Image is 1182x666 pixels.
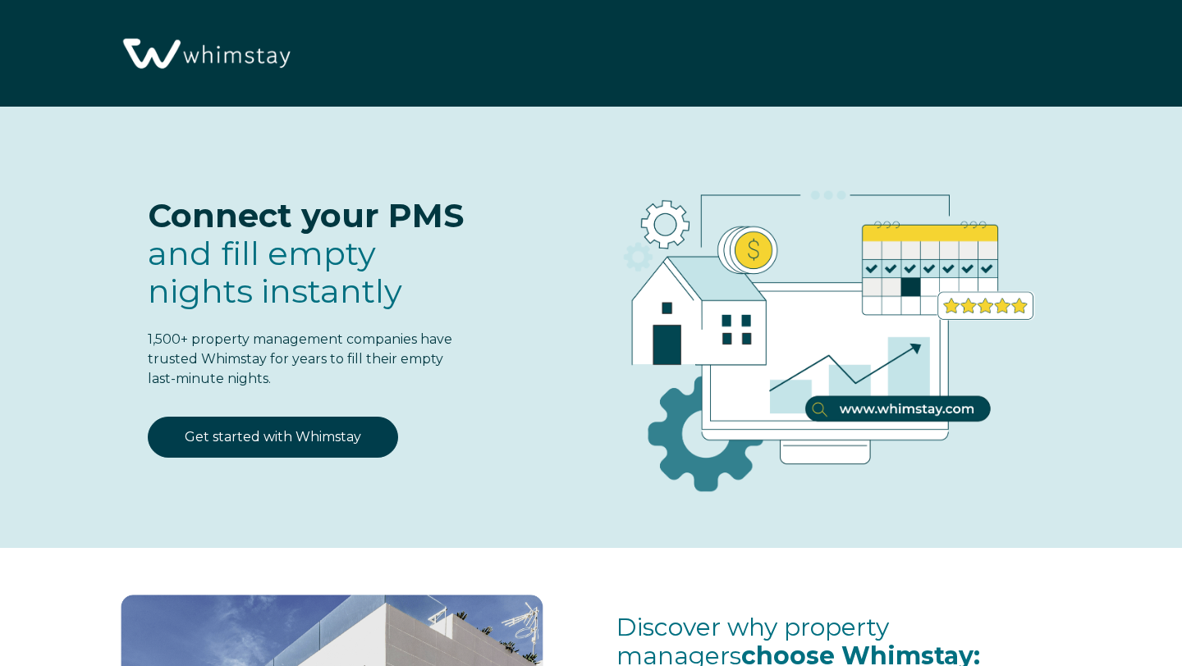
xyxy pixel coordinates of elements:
span: 1,500+ property management companies have trusted Whimstay for years to fill their empty last-min... [148,331,452,386]
span: Connect your PMS [148,195,464,235]
img: Whimstay Logo-02 1 [115,8,295,101]
span: fill empty nights instantly [148,233,402,311]
span: and [148,233,402,311]
img: RBO Ilustrations-03 [530,139,1108,518]
a: Get started with Whimstay [148,417,398,458]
